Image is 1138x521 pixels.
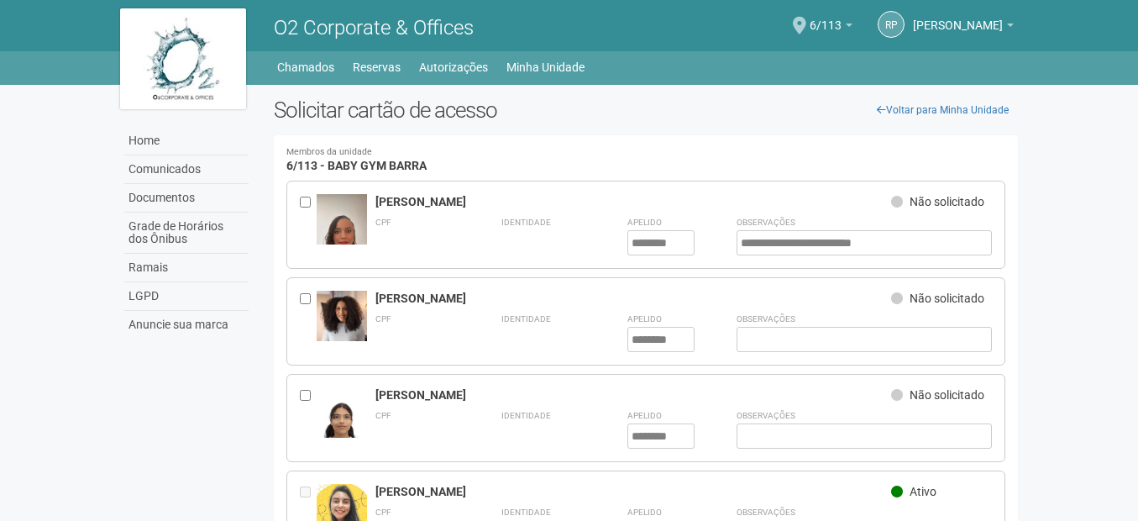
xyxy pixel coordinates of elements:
strong: Identidade [501,314,551,324]
strong: Apelido [627,314,662,324]
strong: Observações [737,218,795,227]
a: 6/113 [810,21,852,34]
span: Não solicitado [910,388,984,402]
a: Home [124,127,249,155]
strong: Apelido [627,218,662,227]
div: [PERSON_NAME] [375,194,892,209]
strong: Apelido [627,508,662,517]
div: [PERSON_NAME] [375,291,892,306]
a: Chamados [277,55,334,79]
strong: Observações [737,411,795,420]
strong: Apelido [627,411,662,420]
span: Não solicitado [910,195,984,208]
a: RP [878,11,905,38]
div: [PERSON_NAME] [375,484,892,499]
a: Ramais [124,254,249,282]
span: Ativo [910,485,936,498]
strong: CPF [375,218,391,227]
a: Comunicados [124,155,249,184]
small: Membros da unidade [286,148,1006,157]
h2: Solicitar cartão de acesso [274,97,1019,123]
a: Autorizações [419,55,488,79]
img: user.jpg [317,387,367,455]
a: Minha Unidade [506,55,585,79]
img: user.jpg [317,194,367,284]
strong: Observações [737,508,795,517]
a: Grade de Horários dos Ônibus [124,213,249,254]
img: user.jpg [317,291,367,347]
span: Não solicitado [910,292,984,305]
strong: Identidade [501,508,551,517]
strong: Identidade [501,411,551,420]
a: Documentos [124,184,249,213]
h4: 6/113 - BABY GYM BARRA [286,148,1006,172]
span: O2 Corporate & Offices [274,16,474,39]
strong: CPF [375,508,391,517]
strong: Identidade [501,218,551,227]
a: Reservas [353,55,401,79]
strong: CPF [375,411,391,420]
img: logo.jpg [120,8,246,109]
a: [PERSON_NAME] [913,21,1014,34]
span: 6/113 [810,3,842,32]
div: [PERSON_NAME] [375,387,892,403]
a: Anuncie sua marca [124,311,249,339]
strong: Observações [737,314,795,324]
strong: CPF [375,314,391,324]
a: LGPD [124,282,249,311]
span: Rossana Pugliese [913,3,1003,32]
a: Voltar para Minha Unidade [868,97,1018,123]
